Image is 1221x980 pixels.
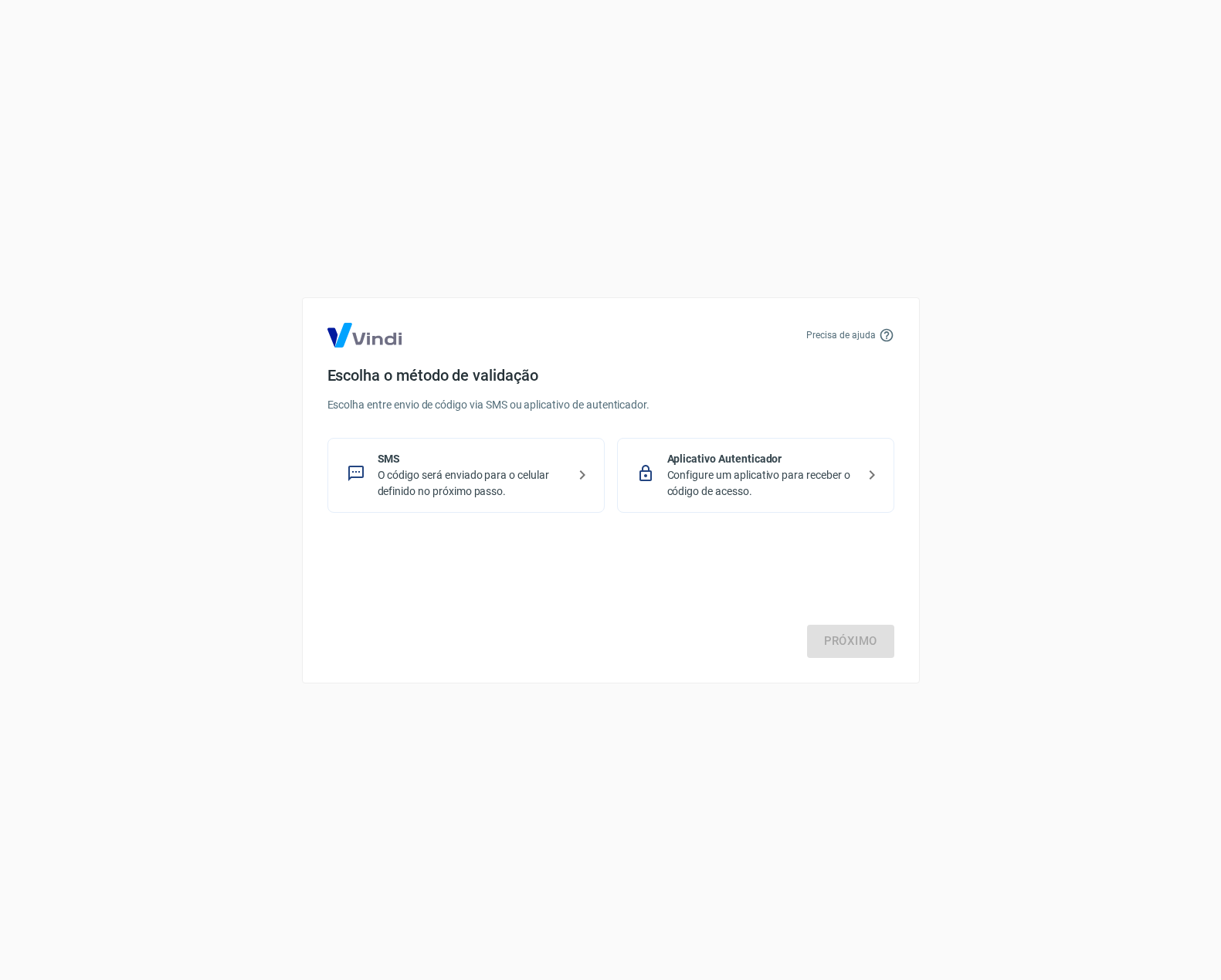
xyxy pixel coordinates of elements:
p: Configure um aplicativo para receber o código de acesso. [667,467,856,500]
div: SMSO código será enviado para o celular definido no próximo passo. [327,438,605,513]
p: Precisa de ajuda [806,328,875,342]
p: SMS [378,451,567,467]
p: Aplicativo Autenticador [667,451,856,467]
div: Aplicativo AutenticadorConfigure um aplicativo para receber o código de acesso. [617,438,894,513]
p: O código será enviado para o celular definido no próximo passo. [378,467,567,500]
h4: Escolha o método de validação [327,366,894,385]
p: Escolha entre envio de código via SMS ou aplicativo de autenticador. [327,397,894,413]
img: Logo Vind [327,323,402,348]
